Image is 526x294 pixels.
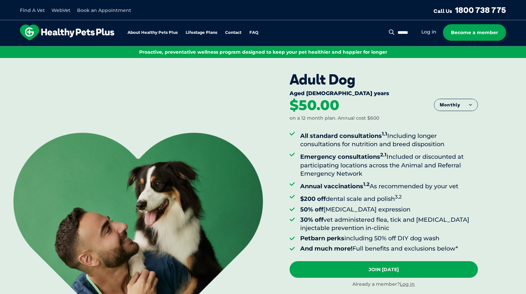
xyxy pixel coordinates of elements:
li: vet administered flea, tick and [MEDICAL_DATA] injectable prevention in-clinic [300,216,478,232]
a: Become a member [443,24,506,41]
span: Proactive, preventative wellness program designed to keep your pet healthier and happier for longer [139,49,387,55]
strong: 30% off [300,216,323,223]
li: Full benefits and exclusions below* [300,245,478,253]
sup: 3.2 [395,194,402,200]
strong: All standard consultations [300,132,387,140]
div: Aged [DEMOGRAPHIC_DATA] years [290,90,478,98]
div: Adult Dog [290,71,478,88]
li: dental scale and polish [300,193,478,203]
li: Including longer consultations for nutrition and breed disposition [300,130,478,148]
a: FAQ [249,30,258,35]
li: [MEDICAL_DATA] expression [300,206,478,214]
a: Log in [421,29,436,35]
li: including 50% off DIY dog wash [300,234,478,243]
sup: 2.1 [380,151,387,158]
a: Join [DATE] [290,261,478,278]
strong: Annual vaccinations [300,183,370,190]
img: hpp-logo [20,25,114,40]
a: WebVet [51,7,70,13]
a: Book an Appointment [77,7,131,13]
li: Included or discounted at participating locations across the Animal and Referral Emergency Network [300,150,478,178]
span: Call Us [433,8,452,14]
a: Call Us1800 738 775 [433,5,506,15]
a: Log in [400,281,415,287]
div: $50.00 [290,98,339,113]
sup: 1.1 [382,131,387,137]
sup: 1.2 [363,181,370,187]
button: Monthly [434,99,478,111]
div: Already a member? [290,281,478,288]
strong: Petbarn perks [300,235,344,242]
strong: $200 off [300,195,326,203]
div: on a 12 month plan. Annual cost $600 [290,115,379,122]
a: Find A Vet [20,7,45,13]
button: Search [388,29,396,35]
a: Lifestage Plans [186,30,217,35]
li: As recommended by your vet [300,180,478,191]
a: About Healthy Pets Plus [128,30,178,35]
strong: And much more! [300,245,352,252]
strong: 50% off [300,206,323,213]
a: Contact [225,30,241,35]
strong: Emergency consultations [300,153,387,160]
